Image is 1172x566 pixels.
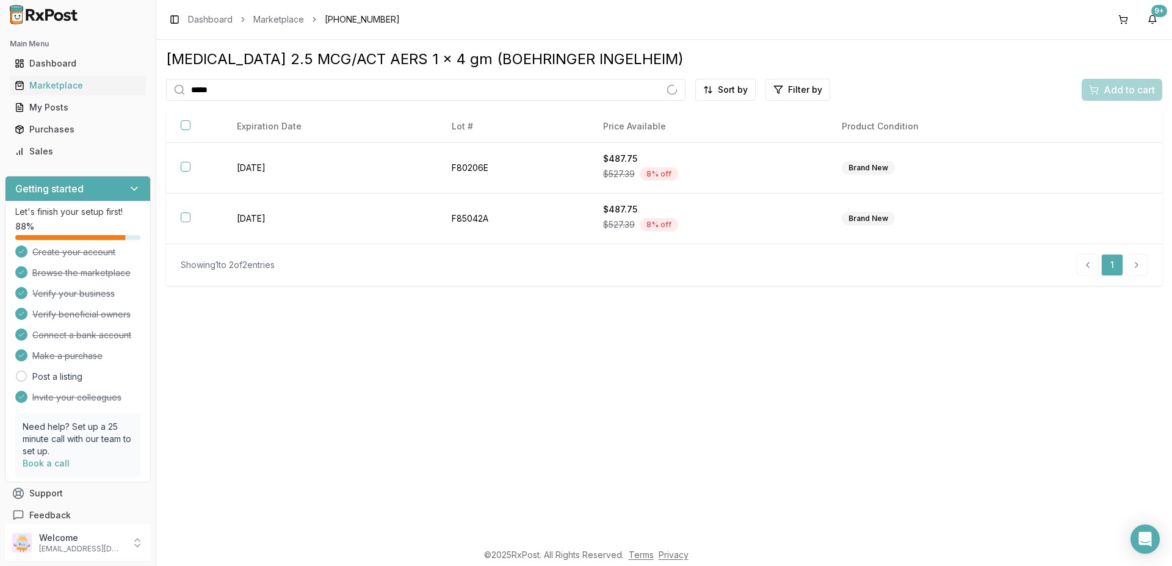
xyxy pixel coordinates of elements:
button: Support [5,482,151,504]
td: [DATE] [222,143,438,194]
span: Invite your colleagues [32,391,121,404]
div: Showing 1 to 2 of 2 entries [181,259,275,271]
a: Terms [629,550,654,560]
button: Sales [5,142,151,161]
td: F80206E [437,143,588,194]
button: Purchases [5,120,151,139]
img: User avatar [12,533,32,553]
span: Filter by [788,84,822,96]
div: $487.75 [603,153,813,165]
div: My Posts [15,101,141,114]
div: Sales [15,145,141,158]
button: Marketplace [5,76,151,95]
span: $527.39 [603,219,635,231]
p: Need help? Set up a 25 minute call with our team to set up. [23,421,133,457]
button: 9+ [1143,10,1162,29]
button: Feedback [5,504,151,526]
div: Marketplace [15,79,141,92]
td: [DATE] [222,194,438,244]
td: F85042A [437,194,588,244]
div: Purchases [15,123,141,136]
th: Lot # [437,111,588,143]
p: Welcome [39,532,124,544]
th: Expiration Date [222,111,438,143]
div: 8 % off [640,167,678,181]
a: Post a listing [32,371,82,383]
span: Feedback [29,509,71,521]
span: Verify your business [32,288,115,300]
p: Let's finish your setup first! [15,206,140,218]
nav: breadcrumb [188,13,400,26]
button: Dashboard [5,54,151,73]
span: 88 % [15,220,34,233]
a: Sales [10,140,146,162]
span: [PHONE_NUMBER] [325,13,400,26]
span: Make a purchase [32,350,103,362]
a: Marketplace [10,74,146,96]
a: My Posts [10,96,146,118]
button: My Posts [5,98,151,117]
div: Brand New [842,161,895,175]
h3: Getting started [15,181,84,196]
span: Browse the marketplace [32,267,131,279]
img: RxPost Logo [5,5,83,24]
a: Purchases [10,118,146,140]
p: [EMAIL_ADDRESS][DOMAIN_NAME] [39,544,124,554]
a: Privacy [659,550,689,560]
a: 1 [1101,254,1123,276]
nav: pagination [1077,254,1148,276]
div: $487.75 [603,203,813,216]
div: 9+ [1151,5,1167,17]
button: Sort by [695,79,756,101]
div: Open Intercom Messenger [1130,524,1160,554]
div: Dashboard [15,57,141,70]
th: Price Available [588,111,828,143]
a: Book a call [23,458,70,468]
span: Connect a bank account [32,329,131,341]
h2: Main Menu [10,39,146,49]
a: Dashboard [10,53,146,74]
a: Marketplace [253,13,304,26]
span: $527.39 [603,168,635,180]
th: Product Condition [827,111,1071,143]
span: Sort by [718,84,748,96]
span: Verify beneficial owners [32,308,131,321]
button: Filter by [765,79,830,101]
div: 8 % off [640,218,678,231]
div: Brand New [842,212,895,225]
div: [MEDICAL_DATA] 2.5 MCG/ACT AERS 1 x 4 gm (BOEHRINGER INGELHEIM) [166,49,1162,69]
a: Dashboard [188,13,233,26]
span: Create your account [32,246,115,258]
